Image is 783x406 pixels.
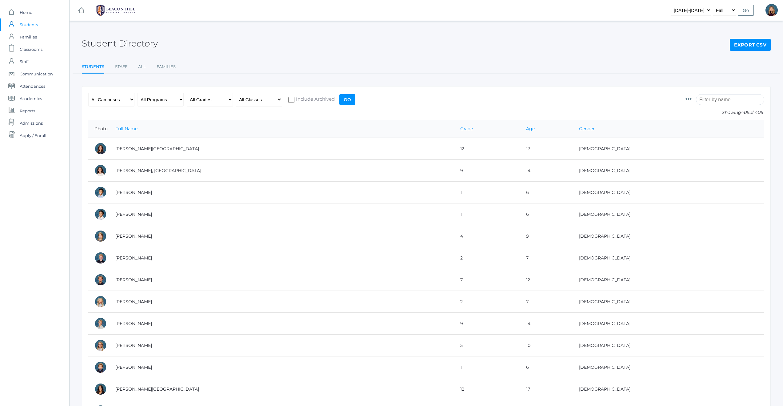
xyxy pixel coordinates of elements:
td: [DEMOGRAPHIC_DATA] [573,182,764,203]
td: [PERSON_NAME][GEOGRAPHIC_DATA] [109,138,454,160]
td: [PERSON_NAME] [109,313,454,335]
h2: Student Directory [82,39,158,48]
td: 12 [454,378,520,400]
span: Apply / Enroll [20,129,46,142]
td: [DEMOGRAPHIC_DATA] [573,356,764,378]
div: Nolan Alstot [94,361,107,373]
td: [DEMOGRAPHIC_DATA] [573,378,764,400]
span: 406 [741,110,749,115]
td: 10 [520,335,573,356]
td: 9 [454,313,520,335]
td: 7 [454,269,520,291]
td: 17 [520,378,573,400]
td: 9 [454,160,520,182]
td: 12 [520,269,573,291]
td: 1 [454,182,520,203]
input: Include Archived [288,97,294,103]
div: Lindsay Leeds [765,4,778,16]
td: 6 [520,356,573,378]
td: [DEMOGRAPHIC_DATA] [573,291,764,313]
td: 2 [454,291,520,313]
span: Classrooms [20,43,42,55]
td: [DEMOGRAPHIC_DATA] [573,138,764,160]
td: [DEMOGRAPHIC_DATA] [573,269,764,291]
td: 14 [520,160,573,182]
td: 1 [454,203,520,225]
span: Families [20,31,37,43]
img: BHCALogos-05-308ed15e86a5a0abce9b8dd61676a3503ac9727e845dece92d48e8588c001991.png [93,3,139,18]
td: [DEMOGRAPHIC_DATA] [573,313,764,335]
span: Attendances [20,80,45,92]
td: [DEMOGRAPHIC_DATA] [573,160,764,182]
a: Gender [579,126,595,131]
a: Students [82,61,104,74]
span: Reports [20,105,35,117]
a: Full Name [115,126,138,131]
td: 7 [520,291,573,313]
a: All [138,61,146,73]
td: 4 [454,225,520,247]
span: Communication [20,68,53,80]
td: 9 [520,225,573,247]
input: Go [738,5,754,16]
div: Dominic Abrea [94,186,107,199]
div: Elle Albanese [94,295,107,308]
td: [DEMOGRAPHIC_DATA] [573,335,764,356]
th: Photo [88,120,109,138]
td: [PERSON_NAME] [109,335,454,356]
td: [PERSON_NAME][GEOGRAPHIC_DATA] [109,378,454,400]
td: 7 [520,247,573,269]
td: [DEMOGRAPHIC_DATA] [573,247,764,269]
p: Showing of 406 [685,109,764,116]
td: [DEMOGRAPHIC_DATA] [573,203,764,225]
td: [PERSON_NAME] [109,225,454,247]
div: Jack Adams [94,252,107,264]
td: [PERSON_NAME] [109,182,454,203]
a: Grade [460,126,473,131]
td: [DEMOGRAPHIC_DATA] [573,225,764,247]
span: Staff [20,55,29,68]
td: [PERSON_NAME] [109,356,454,378]
td: 12 [454,138,520,160]
span: Include Archived [294,96,335,103]
span: Students [20,18,38,31]
div: Logan Albanese [94,317,107,330]
td: [PERSON_NAME], [GEOGRAPHIC_DATA] [109,160,454,182]
td: 5 [454,335,520,356]
a: Age [526,126,535,131]
div: Phoenix Abdulla [94,164,107,177]
div: Grayson Abrea [94,208,107,220]
div: Charlotte Abdulla [94,143,107,155]
div: Victoria Arellano [94,383,107,395]
div: Amelia Adams [94,230,107,242]
input: Go [339,94,355,105]
span: Academics [20,92,42,105]
td: 6 [520,203,573,225]
span: Home [20,6,32,18]
td: 14 [520,313,573,335]
td: 6 [520,182,573,203]
td: 2 [454,247,520,269]
div: Paige Albanese [94,339,107,352]
td: [PERSON_NAME] [109,291,454,313]
td: [PERSON_NAME] [109,203,454,225]
input: Filter by name [696,94,764,105]
td: 17 [520,138,573,160]
a: Families [157,61,176,73]
td: [PERSON_NAME] [109,269,454,291]
td: 1 [454,356,520,378]
span: Admissions [20,117,43,129]
div: Cole Albanese [94,274,107,286]
td: [PERSON_NAME] [109,247,454,269]
a: Export CSV [730,39,771,51]
a: Staff [115,61,127,73]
